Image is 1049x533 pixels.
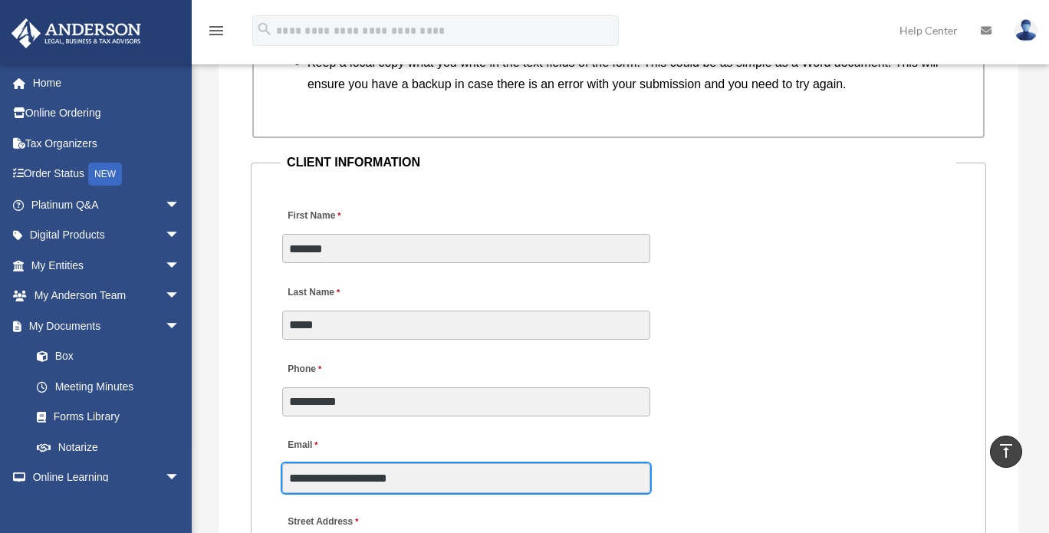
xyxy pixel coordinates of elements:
[207,21,225,40] i: menu
[21,341,203,372] a: Box
[165,220,196,252] span: arrow_drop_down
[282,436,321,456] label: Email
[21,402,203,433] a: Forms Library
[21,432,203,462] a: Notarize
[281,152,956,173] legend: CLIENT INFORMATION
[207,27,225,40] a: menu
[282,282,344,303] label: Last Name
[282,512,428,533] label: Street Address
[11,67,203,98] a: Home
[256,21,273,38] i: search
[165,281,196,312] span: arrow_drop_down
[165,311,196,342] span: arrow_drop_down
[282,359,325,380] label: Phone
[1014,19,1037,41] img: User Pic
[11,220,203,251] a: Digital Productsarrow_drop_down
[997,442,1015,460] i: vertical_align_top
[11,250,203,281] a: My Entitiesarrow_drop_down
[11,281,203,311] a: My Anderson Teamarrow_drop_down
[11,159,203,190] a: Order StatusNEW
[7,18,146,48] img: Anderson Advisors Platinum Portal
[165,189,196,221] span: arrow_drop_down
[11,189,203,220] a: Platinum Q&Aarrow_drop_down
[11,311,203,341] a: My Documentsarrow_drop_down
[307,52,942,95] li: Keep a local copy what you write in the text fields of the form. This could be as simple as a Wor...
[11,98,203,129] a: Online Ordering
[11,128,203,159] a: Tax Organizers
[21,371,196,402] a: Meeting Minutes
[88,163,122,186] div: NEW
[11,462,203,493] a: Online Learningarrow_drop_down
[165,250,196,281] span: arrow_drop_down
[165,462,196,494] span: arrow_drop_down
[282,206,344,227] label: First Name
[990,436,1022,468] a: vertical_align_top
